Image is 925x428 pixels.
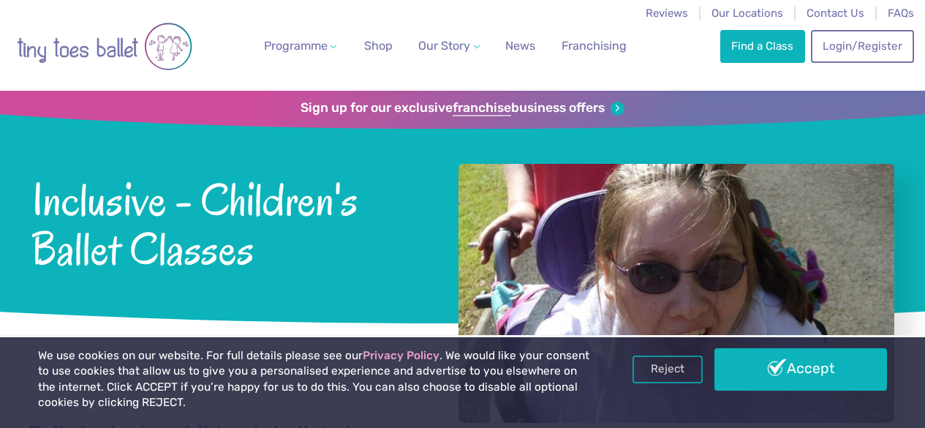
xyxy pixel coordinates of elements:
[363,349,439,362] a: Privacy Policy
[711,7,783,20] a: Our Locations
[720,30,805,62] a: Find a Class
[38,348,590,411] p: We use cookies on our website. For full details please see our . We would like your consent to us...
[714,348,887,391] a: Accept
[31,170,420,274] span: Inclusive - Children's Ballet Classes
[258,31,343,61] a: Programme
[264,39,328,53] span: Programme
[301,100,624,116] a: Sign up for our exclusivefranchisebusiness offers
[453,100,511,116] strong: franchise
[633,356,703,383] a: Reject
[811,30,913,62] a: Login/Register
[17,10,192,83] img: tiny toes ballet
[888,7,914,20] a: FAQs
[364,39,393,53] span: Shop
[418,39,470,53] span: Our Story
[505,39,535,53] span: News
[412,31,486,61] a: Our Story
[556,31,633,61] a: Franchising
[562,39,627,53] span: Franchising
[358,31,399,61] a: Shop
[807,7,864,20] a: Contact Us
[499,31,541,61] a: News
[646,7,688,20] a: Reviews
